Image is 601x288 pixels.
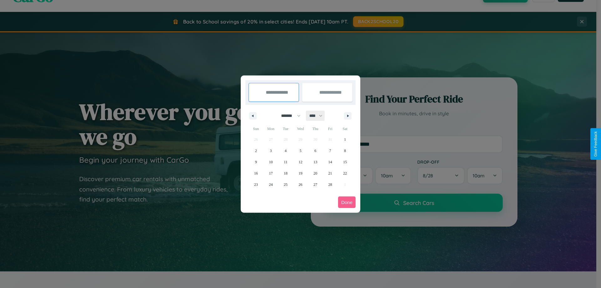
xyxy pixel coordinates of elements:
[278,145,293,156] button: 4
[284,168,288,179] span: 18
[323,145,337,156] button: 7
[328,168,332,179] span: 21
[323,156,337,168] button: 14
[255,145,257,156] span: 2
[308,179,323,190] button: 27
[328,156,332,168] span: 14
[249,156,263,168] button: 9
[284,156,288,168] span: 11
[254,168,258,179] span: 16
[314,145,316,156] span: 6
[313,179,317,190] span: 27
[263,145,278,156] button: 3
[308,145,323,156] button: 6
[308,156,323,168] button: 13
[313,156,317,168] span: 13
[263,168,278,179] button: 17
[278,179,293,190] button: 25
[249,124,263,134] span: Sun
[299,179,302,190] span: 26
[293,168,308,179] button: 19
[308,124,323,134] span: Thu
[323,124,337,134] span: Fri
[593,131,598,157] div: Give Feedback
[284,179,288,190] span: 25
[338,156,352,168] button: 15
[270,145,272,156] span: 3
[299,156,302,168] span: 12
[338,134,352,145] button: 1
[293,145,308,156] button: 5
[278,156,293,168] button: 11
[293,124,308,134] span: Wed
[249,145,263,156] button: 2
[263,156,278,168] button: 10
[255,156,257,168] span: 9
[343,156,347,168] span: 15
[300,145,301,156] span: 5
[293,156,308,168] button: 12
[299,168,302,179] span: 19
[338,145,352,156] button: 8
[293,179,308,190] button: 26
[278,168,293,179] button: 18
[329,145,331,156] span: 7
[313,168,317,179] span: 20
[285,145,287,156] span: 4
[269,168,273,179] span: 17
[344,145,346,156] span: 8
[338,196,356,208] button: Done
[254,179,258,190] span: 23
[328,179,332,190] span: 28
[338,168,352,179] button: 22
[249,179,263,190] button: 23
[344,134,346,145] span: 1
[263,179,278,190] button: 24
[343,168,347,179] span: 22
[249,168,263,179] button: 16
[308,168,323,179] button: 20
[323,168,337,179] button: 21
[338,124,352,134] span: Sat
[323,179,337,190] button: 28
[269,179,273,190] span: 24
[278,124,293,134] span: Tue
[263,124,278,134] span: Mon
[269,156,273,168] span: 10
